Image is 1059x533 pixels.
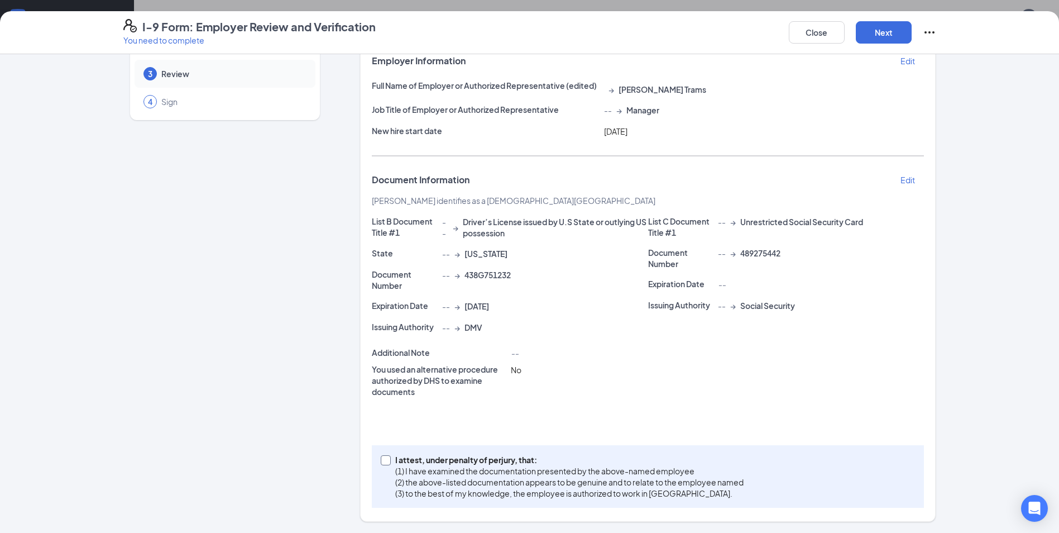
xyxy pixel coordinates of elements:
span: -- [442,301,450,312]
span: 3 [148,68,152,79]
p: You need to complete [123,35,376,46]
span: 438G751232 [464,269,511,280]
span: Manager [626,104,659,116]
p: Expiration Date [648,278,714,289]
span: → [616,104,622,116]
span: No [511,365,521,375]
p: Document Number [648,247,714,269]
p: State [372,248,438,259]
span: -- [718,279,726,289]
span: → [454,248,460,259]
span: -- [442,269,450,280]
span: [DATE] [464,301,489,312]
p: Full Name of Employer or Authorized Representative (edited) [372,80,600,91]
p: (2) the above-listed documentation appears to be genuine and to relate to the employee named [395,477,744,488]
span: Employer Information [372,55,466,66]
span: → [730,216,736,227]
p: Additional Note [372,347,506,358]
span: [PERSON_NAME] Trams [619,84,706,95]
span: → [454,301,460,312]
span: -- [718,248,726,259]
span: Social Security [740,300,795,311]
p: Job Title of Employer or Authorized Representative [372,104,600,115]
span: -- [442,216,448,239]
span: -- [604,104,612,116]
span: → [730,248,736,259]
span: → [453,222,458,233]
span: → [608,84,614,95]
span: -- [511,348,519,358]
span: 489275442 [740,248,780,259]
p: (3) to the best of my knowledge, the employee is authorized to work in [GEOGRAPHIC_DATA]. [395,488,744,499]
p: (1) I have examined the documentation presented by the above-named employee [395,465,744,477]
p: Expiration Date [372,300,438,311]
span: Unrestricted Social Security Card [740,216,863,227]
button: Next [856,21,912,44]
span: [DATE] [604,126,627,136]
p: List C Document Title #1 [648,216,714,238]
span: [PERSON_NAME] identifies as a [DEMOGRAPHIC_DATA][GEOGRAPHIC_DATA] [372,196,655,206]
p: Edit [900,55,915,66]
p: You used an alternative procedure authorized by DHS to examine documents [372,364,506,397]
p: Issuing Authority [648,299,714,311]
h4: I-9 Form: Employer Review and Verification [142,19,376,35]
span: → [454,322,460,333]
span: → [730,300,736,311]
p: New hire start date [372,125,600,136]
p: List B Document Title #1 [372,216,438,238]
span: DMV [464,322,482,333]
span: Document Information [372,174,469,185]
span: Review [161,68,304,79]
p: Edit [900,174,915,185]
span: -- [442,248,450,259]
span: → [454,269,460,280]
p: Document Number [372,269,438,291]
span: [US_STATE] [464,248,507,259]
span: Sign [161,96,304,107]
span: 4 [148,96,152,107]
button: Close [789,21,845,44]
p: Issuing Authority [372,321,438,332]
svg: Ellipses [923,26,936,39]
span: Driver’s License issued by U.S State or outlying US possession [463,216,648,239]
p: I attest, under penalty of perjury, that: [395,454,744,465]
span: -- [718,300,726,311]
div: Open Intercom Messenger [1021,495,1048,522]
svg: FormI9EVerifyIcon [123,19,137,32]
span: -- [718,216,726,227]
span: -- [442,322,450,333]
